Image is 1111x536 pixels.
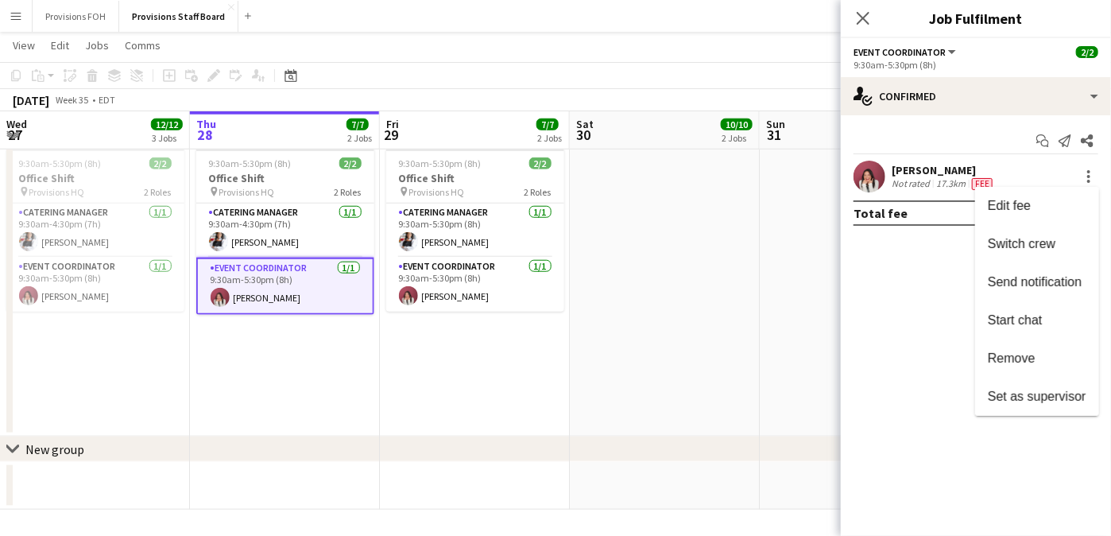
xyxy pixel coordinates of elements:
[975,263,1099,301] button: Send notification
[988,352,1036,365] span: Remove
[988,237,1055,251] span: Switch crew
[975,187,1099,225] button: Edit fee
[988,390,1086,403] span: Set as supervisor
[988,275,1082,289] span: Send notification
[975,301,1099,340] button: Start chat
[988,199,1031,212] span: Edit fee
[975,378,1099,416] button: Set as supervisor
[988,313,1042,327] span: Start chat
[975,225,1099,263] button: Switch crew
[975,340,1099,378] button: Remove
